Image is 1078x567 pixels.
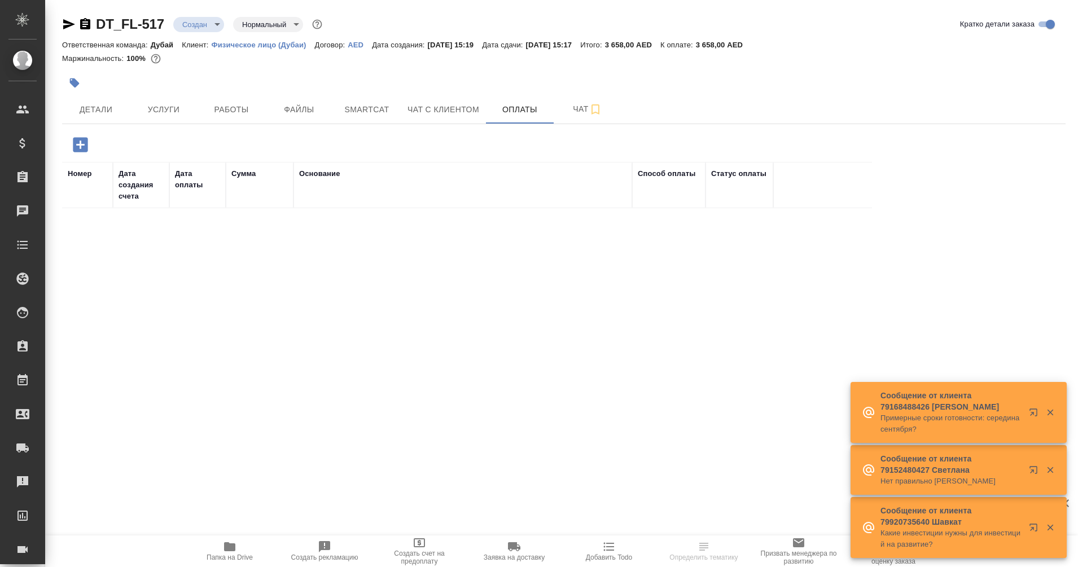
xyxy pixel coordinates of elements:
span: Чат [560,102,615,116]
a: Физическое лицо (Дубаи) [212,39,315,49]
button: Скопировать ссылку [78,17,92,31]
p: Маржинальность: [62,54,126,63]
p: Клиент: [182,41,211,49]
button: Открыть в новой вкладке [1022,459,1049,486]
span: Детали [69,103,123,117]
p: Дата сдачи: [482,41,525,49]
p: Сообщение от клиента 79168488426 [PERSON_NAME] [880,390,1022,412]
button: Создан [179,20,211,29]
span: Чат с клиентом [407,103,479,117]
div: Способ оплаты [638,168,695,179]
p: Физическое лицо (Дубаи) [212,41,315,49]
p: Дубай [151,41,182,49]
p: Нет правильно [PERSON_NAME] [880,476,1022,487]
div: Основание [299,168,340,179]
button: Добавить оплату [65,133,96,156]
a: DT_FL-517 [96,16,164,32]
p: [DATE] 15:19 [428,41,483,49]
span: Услуги [137,103,191,117]
button: 0.00 AED; [148,51,163,66]
p: 3 658,00 AED [696,41,751,49]
button: Закрыть [1038,465,1062,475]
button: Открыть в новой вкладке [1022,401,1049,428]
div: Создан [233,17,303,32]
div: Создан [173,17,224,32]
div: Дата создания счета [119,168,164,202]
button: Закрыть [1038,407,1062,417]
span: Работы [204,103,258,117]
div: Номер [68,168,92,179]
p: 100% [126,54,148,63]
span: Файлы [272,103,326,117]
div: Статус оплаты [711,168,766,179]
p: Сообщение от клиента 79152480427 Светлана [880,453,1022,476]
p: AED [348,41,372,49]
p: Примерные сроки готовности: середина сентября? [880,412,1022,435]
span: Оплаты [493,103,547,117]
a: AED [348,39,372,49]
p: Сообщение от клиента 79920735640 Шавкат [880,505,1022,528]
p: Дата создания: [372,41,427,49]
p: Какие инвестиции нужны для инвестиций на развитие? [880,528,1022,550]
div: Сумма [231,168,256,179]
div: Дата оплаты [175,168,220,191]
p: [DATE] 15:17 [526,41,581,49]
button: Закрыть [1038,522,1062,533]
span: Smartcat [340,103,394,117]
button: Скопировать ссылку для ЯМессенджера [62,17,76,31]
p: Договор: [315,41,348,49]
span: Кратко детали заказа [960,19,1035,30]
svg: Подписаться [589,103,602,116]
p: К оплате: [660,41,696,49]
button: Открыть в новой вкладке [1022,516,1049,543]
p: Ответственная команда: [62,41,151,49]
p: 3 658,00 AED [605,41,660,49]
button: Добавить тэг [62,71,87,95]
p: Итого: [580,41,604,49]
button: Нормальный [239,20,290,29]
button: Доп статусы указывают на важность/срочность заказа [310,17,325,32]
